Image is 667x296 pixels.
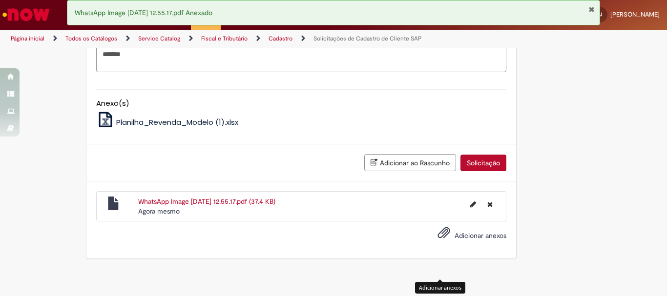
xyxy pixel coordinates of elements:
[11,35,44,42] a: Página inicial
[138,35,180,42] a: Service Catalog
[201,35,248,42] a: Fiscal e Tributário
[75,8,212,17] span: WhatsApp Image [DATE] 12.55.17.pdf Anexado
[588,5,595,13] button: Fechar Notificação
[610,10,660,19] span: [PERSON_NAME]
[138,207,180,216] time: 29/09/2025 12:56:30
[313,35,421,42] a: Solicitações de Cadastro de Cliente SAP
[7,30,438,48] ul: Trilhas de página
[1,5,51,24] img: ServiceNow
[481,197,499,212] button: Excluir WhatsApp Image 2025-09-29 at 12.55.17.pdf
[65,35,117,42] a: Todos os Catálogos
[96,117,239,127] a: Planilha_Revenda_Modelo (1).xlsx
[415,282,465,293] div: Adicionar anexos
[455,231,506,240] span: Adicionar anexos
[269,35,292,42] a: Cadastro
[364,154,456,171] button: Adicionar ao Rascunho
[138,197,275,206] a: WhatsApp Image [DATE] 12.55.17.pdf (37.4 KB)
[460,155,506,171] button: Solicitação
[116,117,238,127] span: Planilha_Revenda_Modelo (1).xlsx
[435,224,453,246] button: Adicionar anexos
[464,197,482,212] button: Editar nome de arquivo WhatsApp Image 2025-09-29 at 12.55.17.pdf
[138,207,180,216] span: Agora mesmo
[96,99,506,108] h5: Anexo(s)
